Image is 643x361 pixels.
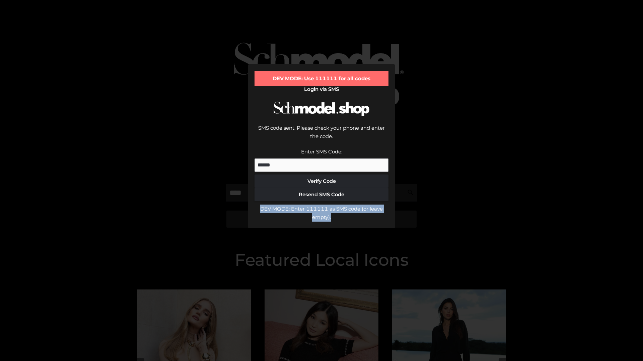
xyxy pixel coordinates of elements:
button: Verify Code [255,174,388,188]
div: DEV MODE: Enter 111111 as SMS code (or leave empty). [255,205,388,222]
label: Enter SMS Code: [301,148,342,155]
img: Schmodel Logo [271,96,372,122]
button: Resend SMS Code [255,188,388,201]
div: SMS code sent. Please check your phone and enter the code. [255,124,388,147]
h2: Login via SMS [255,86,388,92]
div: DEV MODE: Use 111111 for all codes [255,71,388,86]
